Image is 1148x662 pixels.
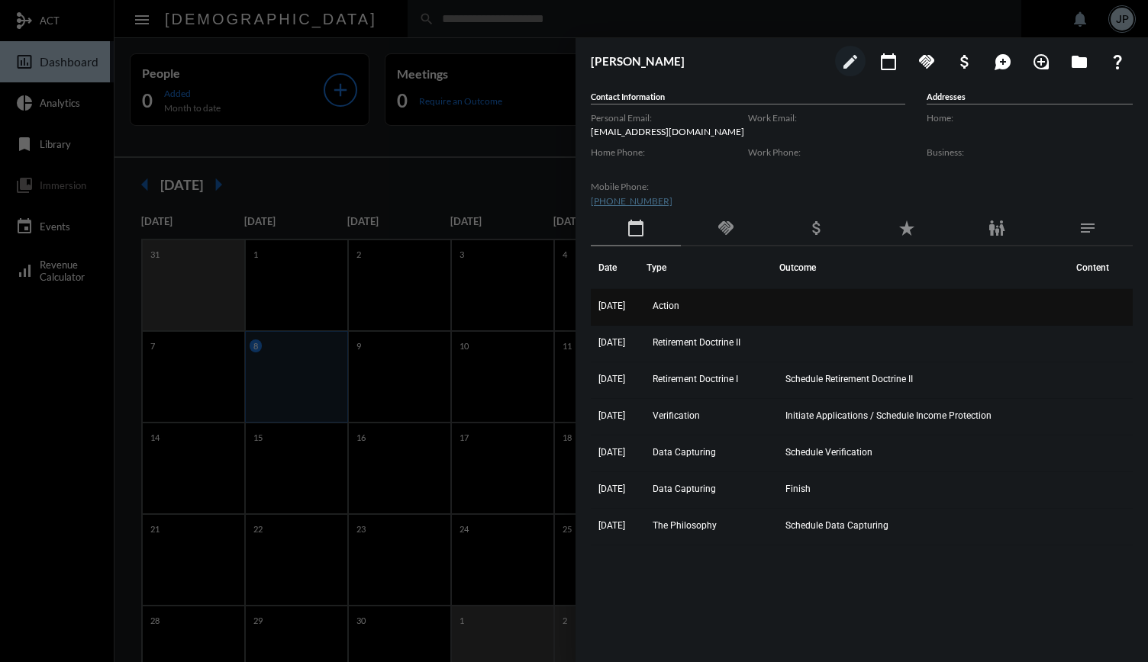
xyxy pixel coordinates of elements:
span: [DATE] [598,484,625,494]
label: Home Phone: [591,146,748,158]
label: Business: [927,146,1133,158]
span: Data Capturing [653,484,716,494]
a: [PHONE_NUMBER] [591,195,672,207]
span: [DATE] [598,410,625,421]
label: Work Phone: [748,146,905,158]
mat-icon: notes [1079,219,1097,237]
span: [DATE] [598,337,625,348]
button: Add Introduction [1026,46,1056,76]
p: [EMAIL_ADDRESS][DOMAIN_NAME] [591,126,748,137]
span: Verification [653,410,700,421]
button: Add Business [950,46,980,76]
h5: Contact Information [591,92,905,104]
button: Add Commitment [911,46,942,76]
span: Retirement Doctrine I [653,374,738,384]
span: [DATE] [598,300,625,311]
span: Schedule Data Capturing [785,520,888,531]
mat-icon: attach_money [956,53,974,71]
label: Work Email: [748,112,905,124]
button: What If? [1102,46,1133,76]
span: [DATE] [598,447,625,458]
button: Add meeting [873,46,904,76]
mat-icon: family_restroom [988,219,1006,237]
button: Archives [1064,46,1095,76]
mat-icon: star_rate [898,219,916,237]
th: Type [647,246,779,289]
th: Outcome [779,246,1069,289]
th: Date [591,246,647,289]
label: Mobile Phone: [591,181,748,192]
mat-icon: question_mark [1108,53,1127,71]
button: Add Mention [988,46,1018,76]
mat-icon: handshake [917,53,936,71]
span: Schedule Verification [785,447,872,458]
label: Personal Email: [591,112,748,124]
mat-icon: maps_ugc [994,53,1012,71]
mat-icon: loupe [1032,53,1050,71]
span: Schedule Retirement Doctrine II [785,374,913,384]
mat-icon: calendar_today [879,53,898,71]
span: [DATE] [598,520,625,531]
span: Action [653,300,679,311]
h3: [PERSON_NAME] [591,54,827,68]
mat-icon: edit [841,53,859,71]
span: Retirement Doctrine II [653,337,740,348]
span: The Philosophy [653,520,717,531]
span: Finish [785,484,811,494]
mat-icon: handshake [717,219,735,237]
span: [DATE] [598,374,625,384]
label: Home: [927,112,1133,124]
th: Content [1069,246,1133,289]
mat-icon: folder [1070,53,1088,71]
mat-icon: calendar_today [627,219,645,237]
span: Data Capturing [653,447,716,458]
h5: Addresses [927,92,1133,104]
button: edit person [835,46,866,76]
span: Initiate Applications / Schedule Income Protection [785,410,992,421]
mat-icon: attach_money [808,219,826,237]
